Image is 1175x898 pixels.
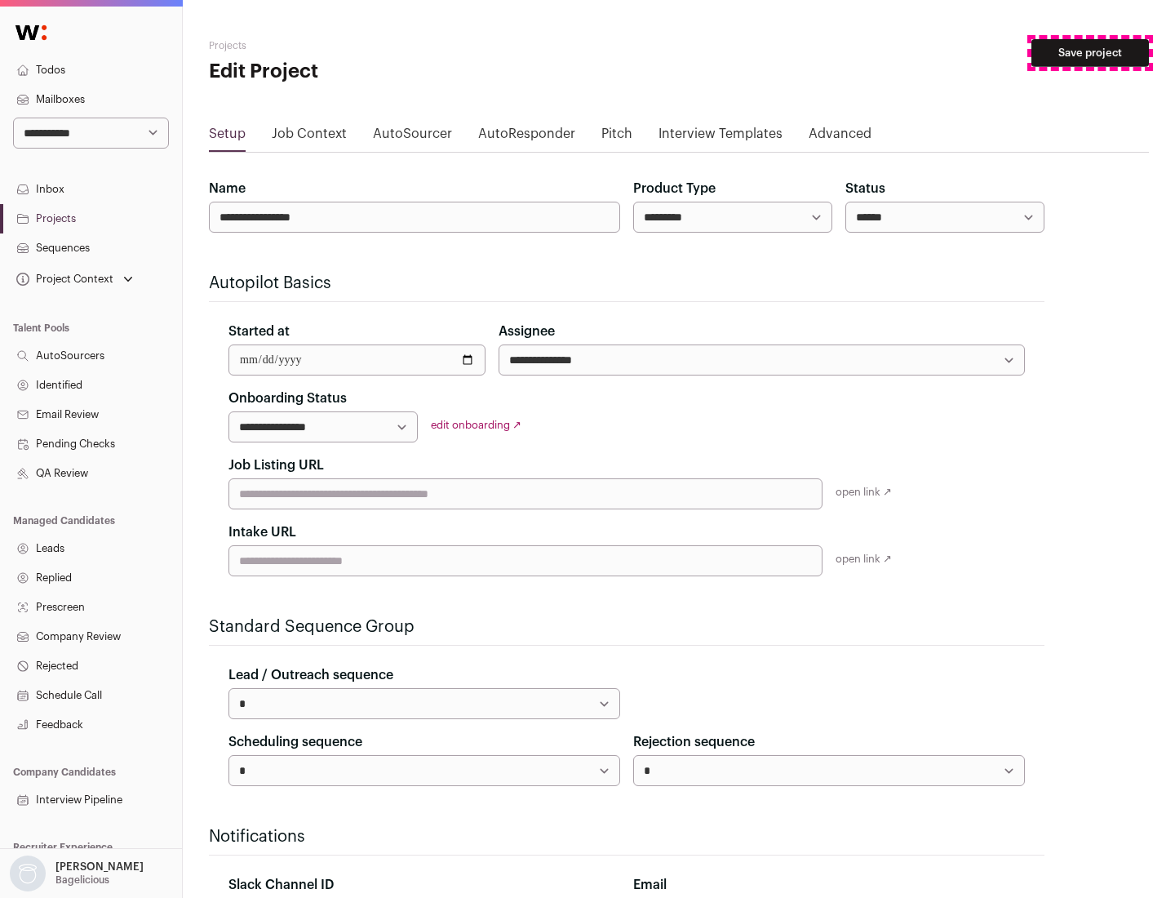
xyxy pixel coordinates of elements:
[7,16,55,49] img: Wellfound
[7,856,147,891] button: Open dropdown
[272,124,347,150] a: Job Context
[228,322,290,341] label: Started at
[228,875,334,895] label: Slack Channel ID
[373,124,452,150] a: AutoSourcer
[209,825,1044,848] h2: Notifications
[209,616,1044,638] h2: Standard Sequence Group
[633,732,755,752] label: Rejection sequence
[845,179,885,198] label: Status
[10,856,46,891] img: nopic.png
[658,124,783,150] a: Interview Templates
[431,420,521,430] a: edit onboarding ↗
[1031,39,1149,67] button: Save project
[209,179,246,198] label: Name
[55,874,109,887] p: Bagelicious
[478,124,575,150] a: AutoResponder
[499,322,555,341] label: Assignee
[228,456,324,475] label: Job Listing URL
[55,860,144,874] p: [PERSON_NAME]
[228,665,393,685] label: Lead / Outreach sequence
[809,124,871,150] a: Advanced
[209,59,522,85] h1: Edit Project
[228,732,362,752] label: Scheduling sequence
[13,273,113,286] div: Project Context
[209,39,522,52] h2: Projects
[13,268,136,291] button: Open dropdown
[228,522,296,542] label: Intake URL
[633,875,1025,895] div: Email
[209,124,246,150] a: Setup
[601,124,632,150] a: Pitch
[209,272,1044,295] h2: Autopilot Basics
[633,179,716,198] label: Product Type
[228,389,347,408] label: Onboarding Status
